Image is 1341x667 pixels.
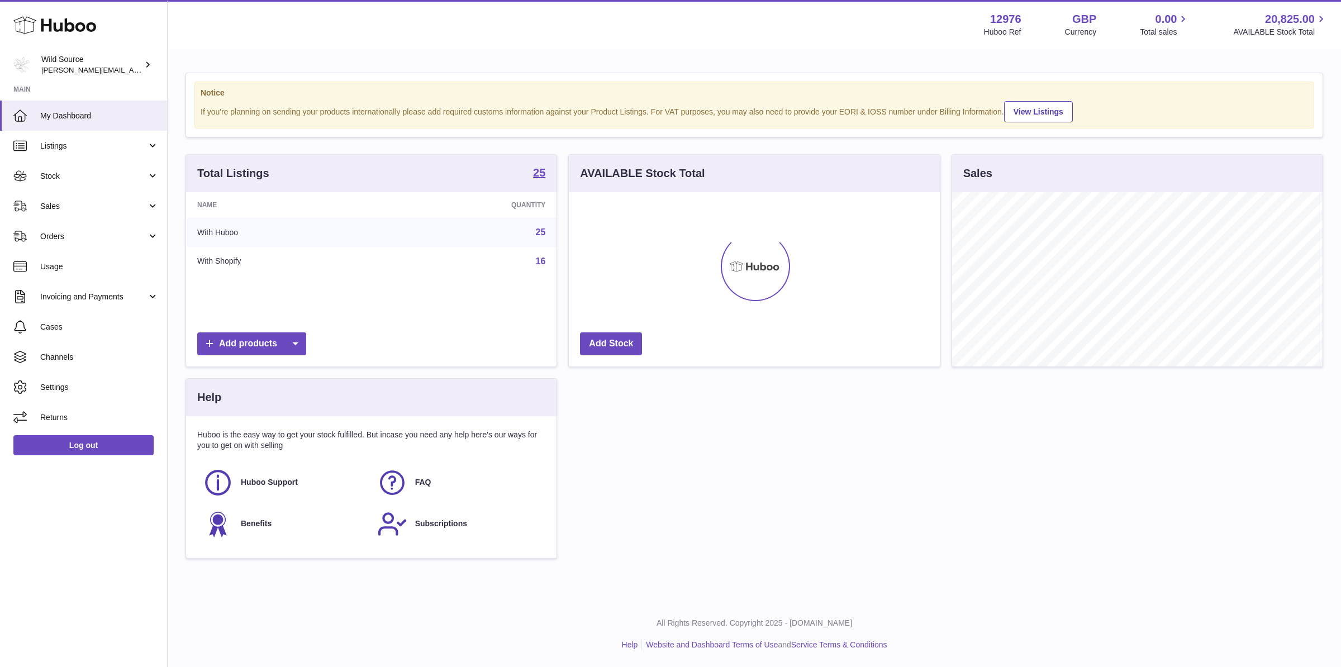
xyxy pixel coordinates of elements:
[580,166,705,181] h3: AVAILABLE Stock Total
[1155,12,1177,27] span: 0.00
[533,167,545,180] a: 25
[1140,27,1190,37] span: Total sales
[963,166,992,181] h3: Sales
[40,292,147,302] span: Invoicing and Payments
[40,352,159,363] span: Channels
[1140,12,1190,37] a: 0.00 Total sales
[197,430,545,451] p: Huboo is the easy way to get your stock fulfilled. But incase you need any help here's our ways f...
[377,509,540,539] a: Subscriptions
[533,167,545,178] strong: 25
[646,640,778,649] a: Website and Dashboard Terms of Use
[536,227,546,237] a: 25
[1065,27,1097,37] div: Currency
[791,640,887,649] a: Service Terms & Conditions
[197,166,269,181] h3: Total Listings
[203,468,366,498] a: Huboo Support
[41,54,142,75] div: Wild Source
[990,12,1021,27] strong: 12976
[580,332,642,355] a: Add Stock
[40,261,159,272] span: Usage
[40,201,147,212] span: Sales
[1233,27,1328,37] span: AVAILABLE Stock Total
[415,477,431,488] span: FAQ
[41,65,224,74] span: [PERSON_NAME][EMAIL_ADDRESS][DOMAIN_NAME]
[1004,101,1073,122] a: View Listings
[197,332,306,355] a: Add products
[13,435,154,455] a: Log out
[415,518,467,529] span: Subscriptions
[40,171,147,182] span: Stock
[40,412,159,423] span: Returns
[40,111,159,121] span: My Dashboard
[377,468,540,498] a: FAQ
[40,141,147,151] span: Listings
[201,88,1308,98] strong: Notice
[386,192,557,218] th: Quantity
[186,247,386,276] td: With Shopify
[40,231,147,242] span: Orders
[197,390,221,405] h3: Help
[186,218,386,247] td: With Huboo
[241,518,272,529] span: Benefits
[201,99,1308,122] div: If you're planning on sending your products internationally please add required customs informati...
[1072,12,1096,27] strong: GBP
[177,618,1332,628] p: All Rights Reserved. Copyright 2025 - [DOMAIN_NAME]
[13,56,30,73] img: kate@wildsource.co.uk
[203,509,366,539] a: Benefits
[622,640,638,649] a: Help
[40,382,159,393] span: Settings
[40,322,159,332] span: Cases
[642,640,887,650] li: and
[536,256,546,266] a: 16
[1233,12,1328,37] a: 20,825.00 AVAILABLE Stock Total
[241,477,298,488] span: Huboo Support
[984,27,1021,37] div: Huboo Ref
[186,192,386,218] th: Name
[1265,12,1315,27] span: 20,825.00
